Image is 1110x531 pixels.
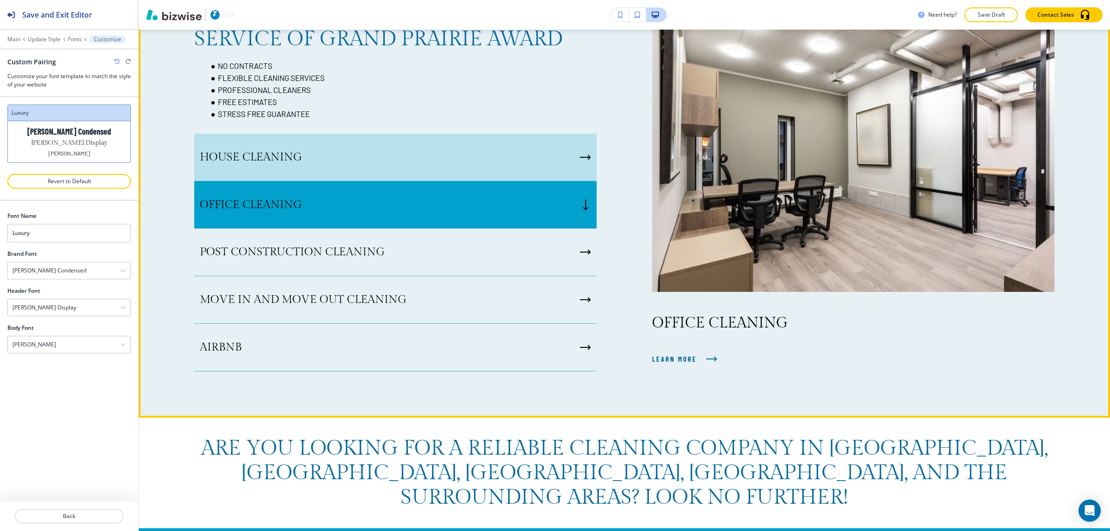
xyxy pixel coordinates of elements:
p: MOVE IN AND MOVE OUT CLEANING [200,293,407,307]
li: PROFESSIONAL CLEANERS [206,84,597,96]
img: ff8c7d10d9daa354c3a1d1d8e203560e.webp [652,23,1054,292]
p: HOUSE CLEANING [200,150,302,164]
h4: [PERSON_NAME] Condensed [12,266,86,275]
p: Contact Sales [1037,11,1074,19]
h3: Need help? [928,11,957,19]
li: STRESS FREE GUARANTEE [206,108,597,120]
span: ARE YOU LOOKING FOR A RELIABLE CLEANING COMPANY IN [GEOGRAPHIC_DATA], [GEOGRAPHIC_DATA], [GEOGRAP... [201,436,1053,510]
p: OFFICE CLEANING [652,314,1054,332]
h2: Font Name [7,212,37,220]
img: Bizwise Logo [146,9,202,20]
p: Customize [94,36,121,43]
p: AIRBNB [200,340,242,354]
h2: Custom Pairing [7,57,56,67]
button: AIRBNB [194,324,597,371]
button: Main [7,36,20,43]
button: MOVE IN AND MOVE OUT CLEANING [194,276,597,324]
h2: Body Font [7,324,34,332]
p: OFFICE CLEANING [200,198,302,212]
p: [PERSON_NAME] Display [31,138,107,148]
button: Contact Sales [1025,7,1103,22]
p: POST CONSTRUCTION CLEANING [200,245,385,259]
span: LEARN MORE [652,353,697,364]
button: Revert to Default [7,174,131,189]
h3: luxury [12,109,127,117]
p: [PERSON_NAME] [49,150,90,157]
div: Open Intercom Messenger [1079,500,1101,522]
h2: Save and Exit Editor [22,9,92,20]
p: Back [16,512,123,520]
h4: [PERSON_NAME] Display [12,303,76,312]
button: Fonts [68,36,82,43]
button: Update Style [28,36,61,43]
h4: [PERSON_NAME] [12,340,56,349]
button: Back [15,509,123,524]
button: POST CONSTRUCTION CLEANING [194,228,597,276]
button: HOUSE CLEANING [194,134,597,181]
p: Revert to Default [19,177,119,185]
button: Save Draft [964,7,1018,22]
p: [PERSON_NAME] Condensed [27,127,111,136]
button: Customize [89,36,126,43]
img: Your Logo [210,9,235,20]
p: Save Draft [976,11,1006,19]
li: FLEXIBLE CLEANING SERVICES [206,72,597,84]
button: OFFICE CLEANING [194,181,597,228]
li: FREE ESTIMATES [206,96,597,108]
h3: Customize your font template to match the style of your website [7,72,131,89]
button: LEARN MORE [652,346,717,371]
li: NO CONTRACTS [206,60,597,72]
h2: Brand Font [7,250,37,258]
h2: Header Font [7,287,40,295]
